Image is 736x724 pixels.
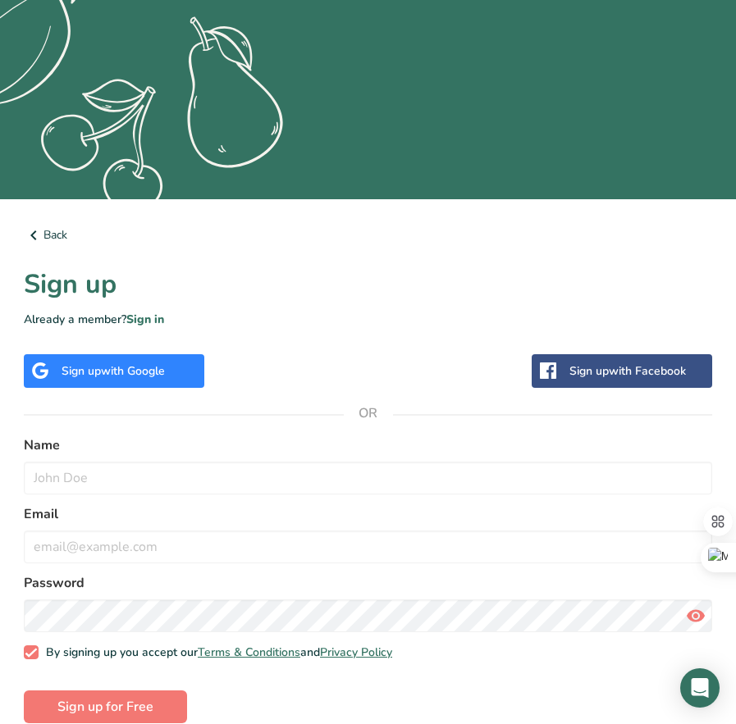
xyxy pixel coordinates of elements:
[57,697,153,717] span: Sign up for Free
[126,312,164,327] a: Sign in
[24,690,187,723] button: Sign up for Free
[39,645,393,660] span: By signing up you accept our and
[101,363,165,379] span: with Google
[24,504,712,524] label: Email
[680,668,720,708] div: Open Intercom Messenger
[24,225,712,245] a: Back
[24,573,712,593] label: Password
[344,389,393,438] span: OR
[62,362,165,380] div: Sign up
[24,462,712,494] input: John Doe
[320,644,392,660] a: Privacy Policy
[198,644,300,660] a: Terms & Conditions
[24,311,712,328] p: Already a member?
[24,435,712,455] label: Name
[569,362,686,380] div: Sign up
[24,265,712,304] h1: Sign up
[24,530,712,563] input: email@example.com
[609,363,686,379] span: with Facebook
